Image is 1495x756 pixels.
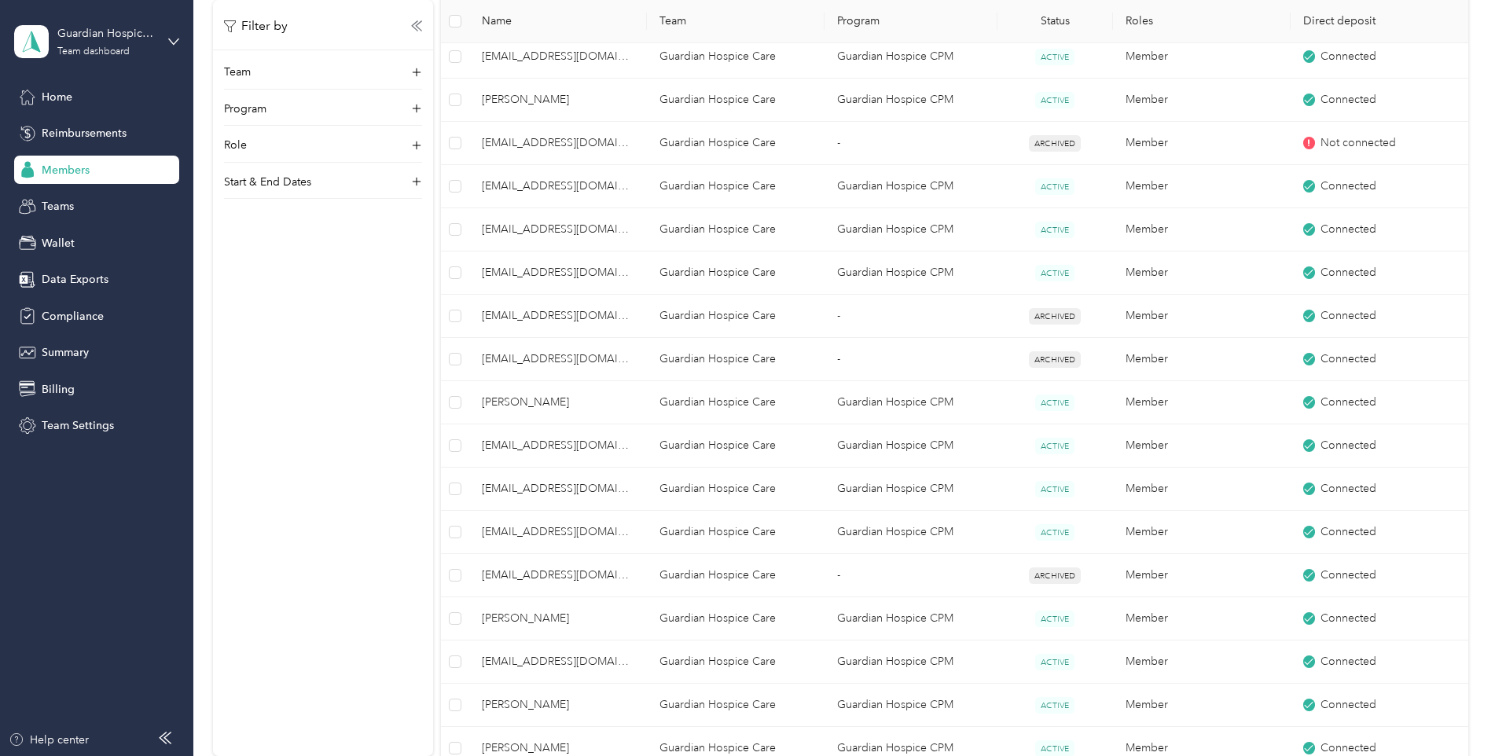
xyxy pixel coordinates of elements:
span: [PERSON_NAME] [482,91,634,108]
p: Program [224,101,266,117]
span: [PERSON_NAME] [482,394,634,411]
div: Team dashboard [57,47,130,57]
td: Guardian Hospice Care [647,640,825,684]
span: [EMAIL_ADDRESS][DOMAIN_NAME] [482,480,634,497]
td: Member [1113,511,1291,554]
td: Member [1113,381,1291,424]
td: avaleriox3@gmail.com [469,251,647,295]
td: Guardian Hospice Care [647,295,825,338]
td: Guardian Hospice Care [647,684,825,727]
td: jbaker@guardianhospicepa.com [469,35,647,79]
span: Connected [1321,696,1376,714]
span: ACTIVE [1035,178,1074,195]
td: Guardian Hospice Care [647,79,825,122]
span: Not connected [1321,134,1396,152]
td: angelnica337@gmail.com [469,122,647,165]
td: Jasmine Doshi [469,79,647,122]
td: - [825,295,997,338]
td: Guardian Hospice Care [647,338,825,381]
span: [PERSON_NAME] [482,610,634,627]
td: Guardian Hospice CPM [825,208,997,251]
span: [EMAIL_ADDRESS][DOMAIN_NAME] [482,653,634,670]
iframe: Everlance-gr Chat Button Frame [1407,668,1495,756]
span: ACTIVE [1035,265,1074,281]
td: Member [1113,251,1291,295]
td: Guardian Hospice CPM [825,597,997,640]
span: [PERSON_NAME] [482,696,634,714]
td: Guardian Hospice CPM [825,511,997,554]
td: schollerangellica@gmail.com [469,338,647,381]
span: Connected [1321,91,1376,108]
td: Guardian Hospice CPM [825,251,997,295]
td: Megan Derenick [469,381,647,424]
div: Guardian Hospice Care [57,25,156,42]
span: ACTIVE [1035,697,1074,714]
td: Gina Mattern [469,684,647,727]
span: Reimbursements [42,125,127,141]
p: Team [224,64,251,81]
span: Connected [1321,264,1376,281]
td: Member [1113,640,1291,684]
span: Wallet [42,235,75,251]
span: Team Settings [42,417,114,434]
span: Connected [1321,653,1376,670]
span: [EMAIL_ADDRESS][DOMAIN_NAME] [482,264,634,281]
span: Connected [1321,48,1376,65]
span: Connected [1321,610,1376,627]
td: Member [1113,208,1291,251]
td: Member [1113,554,1291,597]
span: Billing [42,381,75,398]
td: Guardian Hospice Care [647,424,825,468]
td: reciaj25@gmail.com [469,424,647,468]
span: Teams [42,198,74,215]
td: myah201@gmail.com [469,554,647,597]
span: [EMAIL_ADDRESS][DOMAIN_NAME] [482,523,634,541]
span: Connected [1321,221,1376,238]
td: Guardian Hospice CPM [825,35,997,79]
p: Role [224,138,247,154]
span: ARCHIVED [1029,351,1081,368]
td: Guardian Hospice Care [647,554,825,597]
span: [EMAIL_ADDRESS][DOMAIN_NAME] [482,350,634,368]
td: Member [1113,295,1291,338]
td: Member [1113,597,1291,640]
span: ACTIVE [1035,222,1074,238]
td: Guardian Hospice Care [647,35,825,79]
span: Connected [1321,437,1376,454]
td: Member [1113,424,1291,468]
span: Members [42,162,90,178]
td: Guardian Hospice Care [647,381,825,424]
span: [EMAIL_ADDRESS][DOMAIN_NAME] [482,48,634,65]
td: Member [1113,79,1291,122]
span: Connected [1321,350,1376,368]
button: Help center [9,732,89,748]
span: ACTIVE [1035,524,1074,541]
td: caroleegifford@gmail.com [469,208,647,251]
p: Filter by [224,17,288,36]
td: qjamarilee@gmail.com [469,295,647,338]
td: Member [1113,684,1291,727]
span: ACTIVE [1035,481,1074,497]
span: ACTIVE [1035,92,1074,108]
td: Guardian Hospice Care [647,597,825,640]
td: Guardian Hospice CPM [825,684,997,727]
td: Member [1113,338,1291,381]
td: Guardian Hospice Care [647,208,825,251]
td: Guardian Hospice Care [647,122,825,165]
td: yolandawharton@gmail.com [469,640,647,684]
td: Member [1113,165,1291,208]
p: Start & End Dates [224,174,311,190]
span: Connected [1321,567,1376,584]
td: Guardian Hospice CPM [825,640,997,684]
td: Guardian Hospice Care [647,511,825,554]
span: [EMAIL_ADDRESS][DOMAIN_NAME] [482,178,634,195]
span: [EMAIL_ADDRESS][DOMAIN_NAME] [482,437,634,454]
span: ACTIVE [1035,438,1074,454]
td: Guardian Hospice Care [647,251,825,295]
td: nguyselena@gmail.com [469,511,647,554]
td: Marion Merriweather [469,597,647,640]
span: [EMAIL_ADDRESS][DOMAIN_NAME] [482,134,634,152]
td: Guardian Hospice CPM [825,79,997,122]
span: [EMAIL_ADDRESS][DOMAIN_NAME] [482,567,634,584]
